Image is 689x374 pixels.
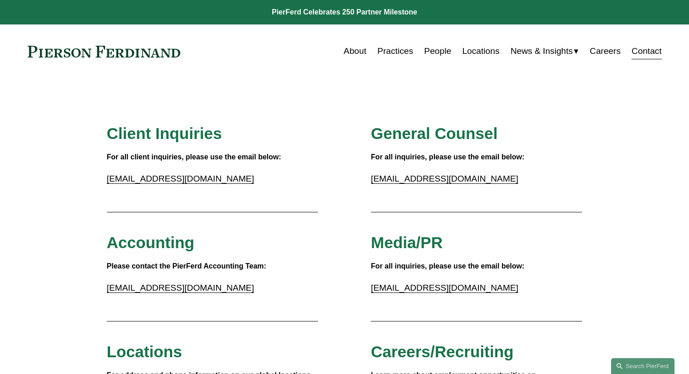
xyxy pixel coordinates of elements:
[371,234,443,251] span: Media/PR
[107,234,195,251] span: Accounting
[107,283,254,292] a: [EMAIL_ADDRESS][DOMAIN_NAME]
[462,43,499,60] a: Locations
[590,43,621,60] a: Careers
[377,43,413,60] a: Practices
[107,125,222,142] span: Client Inquiries
[344,43,366,60] a: About
[371,283,518,292] a: [EMAIL_ADDRESS][DOMAIN_NAME]
[107,153,281,161] strong: For all client inquiries, please use the email below:
[107,343,182,360] span: Locations
[631,43,661,60] a: Contact
[424,43,451,60] a: People
[371,153,525,161] strong: For all inquiries, please use the email below:
[511,43,579,60] a: folder dropdown
[371,174,518,183] a: [EMAIL_ADDRESS][DOMAIN_NAME]
[107,262,266,270] strong: Please contact the PierFerd Accounting Team:
[371,125,498,142] span: General Counsel
[371,262,525,270] strong: For all inquiries, please use the email below:
[107,174,254,183] a: [EMAIL_ADDRESS][DOMAIN_NAME]
[511,43,573,59] span: News & Insights
[371,343,514,360] span: Careers/Recruiting
[611,358,675,374] a: Search this site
